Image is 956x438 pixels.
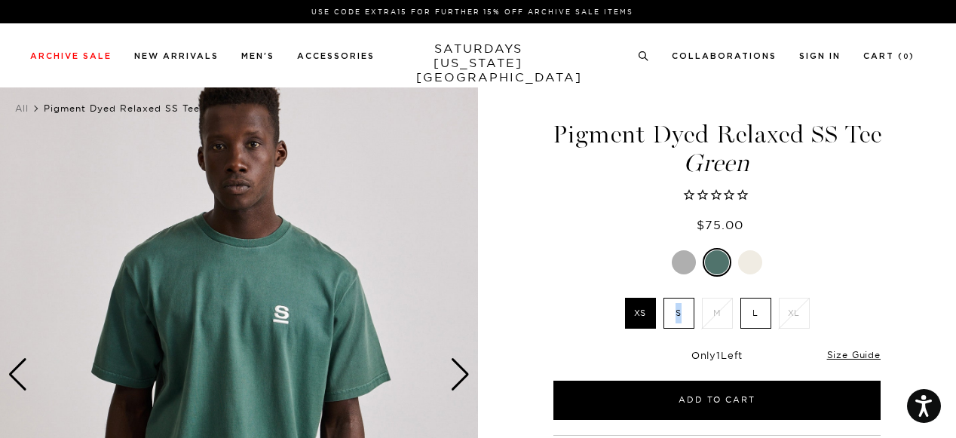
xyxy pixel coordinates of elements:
button: Add to Cart [553,381,881,420]
a: Accessories [297,52,375,60]
span: $75.00 [697,217,743,232]
a: Men's [241,52,274,60]
div: Previous slide [8,358,28,391]
small: 0 [903,54,909,60]
a: SATURDAYS[US_STATE][GEOGRAPHIC_DATA] [416,41,541,84]
span: Rated 0.0 out of 5 stars 0 reviews [551,188,883,204]
a: New Arrivals [134,52,219,60]
p: Use Code EXTRA15 for Further 15% Off Archive Sale Items [36,6,909,17]
label: L [740,298,771,329]
label: XS [625,298,656,329]
a: Sign In [799,52,841,60]
span: Green [551,151,883,176]
span: Pigment Dyed Relaxed SS Tee [44,103,200,114]
label: S [663,298,694,329]
a: Size Guide [827,349,881,360]
div: Next slide [450,358,470,391]
h1: Pigment Dyed Relaxed SS Tee [551,122,883,176]
a: Archive Sale [30,52,112,60]
span: 1 [716,349,721,361]
div: Only Left [553,349,881,362]
a: Cart (0) [863,52,915,60]
a: Collaborations [672,52,777,60]
a: All [15,103,29,114]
